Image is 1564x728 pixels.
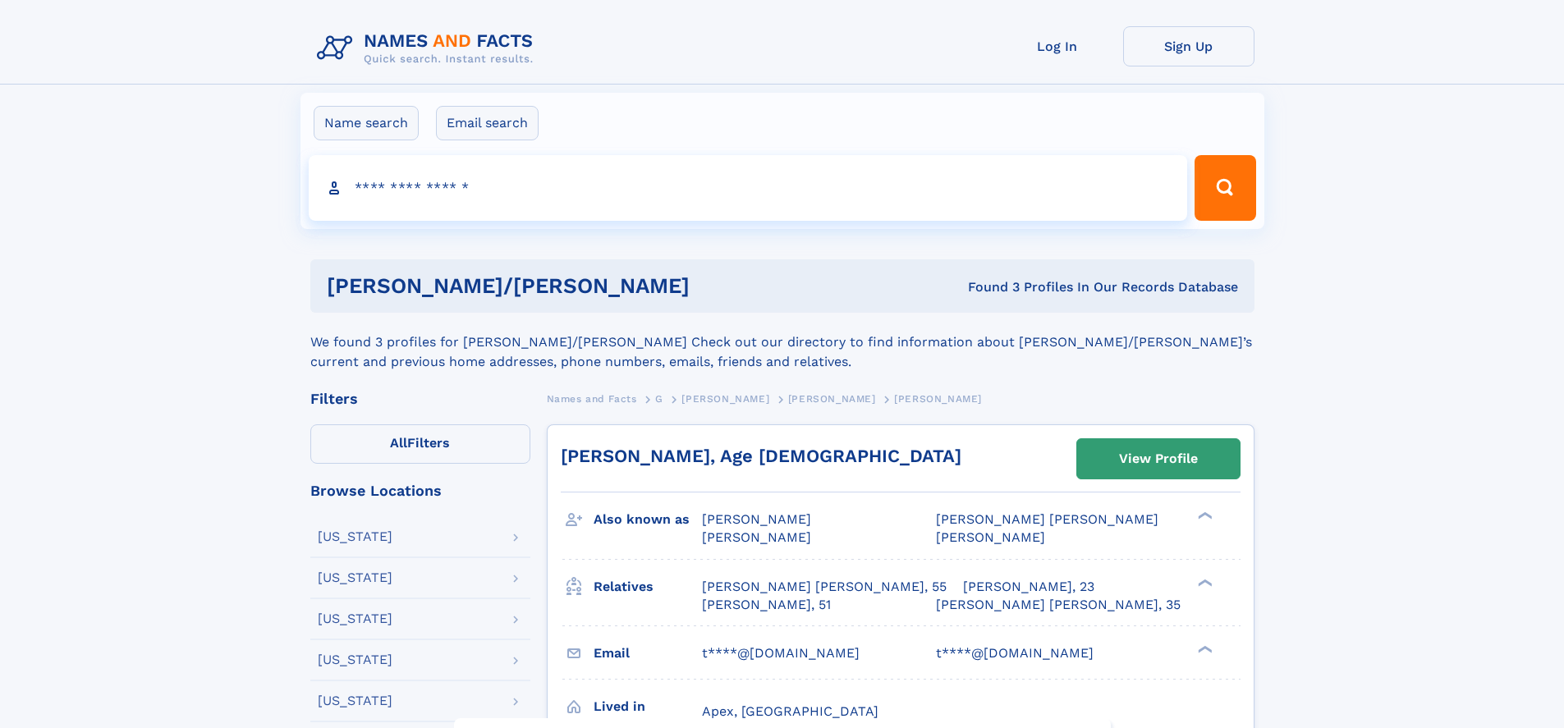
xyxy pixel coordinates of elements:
[936,596,1181,614] a: [PERSON_NAME] [PERSON_NAME], 35
[318,653,392,666] div: [US_STATE]
[318,612,392,625] div: [US_STATE]
[594,693,702,721] h3: Lived in
[436,106,539,140] label: Email search
[992,26,1123,66] a: Log In
[594,639,702,667] h3: Email
[310,26,547,71] img: Logo Names and Facts
[702,596,831,614] a: [PERSON_NAME], 51
[1077,439,1240,478] a: View Profile
[310,313,1254,372] div: We found 3 profiles for [PERSON_NAME]/[PERSON_NAME] Check out our directory to find information a...
[318,694,392,707] div: [US_STATE]
[1194,643,1213,654] div: ❯
[702,578,947,596] a: [PERSON_NAME] [PERSON_NAME], 55
[1123,26,1254,66] a: Sign Up
[702,703,878,719] span: Apex, [GEOGRAPHIC_DATA]
[561,446,961,466] a: [PERSON_NAME], Age [DEMOGRAPHIC_DATA]
[310,391,530,406] div: Filters
[894,393,982,405] span: [PERSON_NAME]
[1194,511,1213,521] div: ❯
[702,529,811,545] span: [PERSON_NAME]
[655,388,663,409] a: G
[1194,577,1213,588] div: ❯
[681,393,769,405] span: [PERSON_NAME]
[936,511,1158,527] span: [PERSON_NAME] [PERSON_NAME]
[828,278,1238,296] div: Found 3 Profiles In Our Records Database
[314,106,419,140] label: Name search
[310,424,530,464] label: Filters
[788,388,876,409] a: [PERSON_NAME]
[318,571,392,584] div: [US_STATE]
[1195,155,1255,221] button: Search Button
[594,573,702,601] h3: Relatives
[681,388,769,409] a: [PERSON_NAME]
[327,276,829,296] h1: [PERSON_NAME]/[PERSON_NAME]
[963,578,1094,596] a: [PERSON_NAME], 23
[655,393,663,405] span: G
[1119,440,1198,478] div: View Profile
[936,529,1045,545] span: [PERSON_NAME]
[318,530,392,543] div: [US_STATE]
[702,511,811,527] span: [PERSON_NAME]
[594,506,702,533] h3: Also known as
[310,483,530,498] div: Browse Locations
[547,388,637,409] a: Names and Facts
[788,393,876,405] span: [PERSON_NAME]
[309,155,1188,221] input: search input
[390,435,407,451] span: All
